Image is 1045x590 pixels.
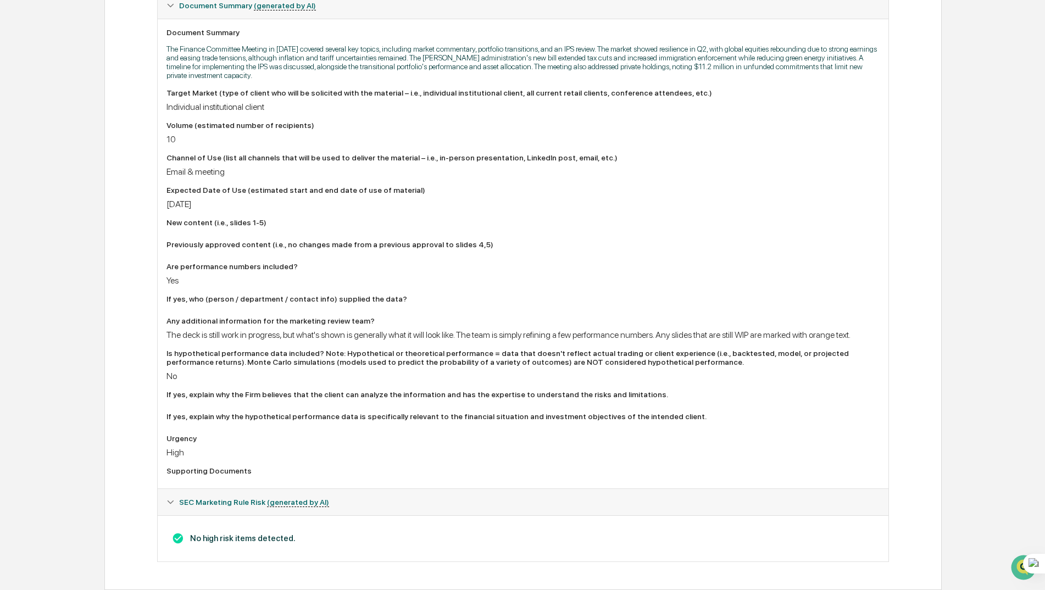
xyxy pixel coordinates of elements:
iframe: Open customer support [1010,554,1040,583]
div: Individual institutional client [166,102,879,112]
button: Start new chat [187,87,200,101]
div: [DATE] [166,199,879,209]
div: 🖐️ [11,140,20,148]
span: Data Lookup [22,159,69,170]
div: Email & meeting [166,166,879,177]
u: (generated by AI) [254,1,316,10]
div: Any additional information for the marketing review team? [166,316,879,325]
a: 🔎Data Lookup [7,155,74,175]
div: Target Market (type of client who will be solicited with the material – i.e., individual institut... [166,88,879,97]
p: The Finance Committee Meeting in [DATE] covered several key topics, including market commentary, ... [166,44,879,80]
div: Urgency [166,434,879,443]
img: 1746055101610-c473b297-6a78-478c-a979-82029cc54cd1 [11,84,31,104]
div: SEC Marketing Rule Risk (generated by AI) [158,489,888,515]
div: If yes, explain why the hypothetical performance data is specifically relevant to the financial s... [166,412,879,421]
u: (generated by AI) [267,498,329,507]
div: Expected Date of Use (estimated start and end date of use of material) [166,186,879,194]
div: No [166,371,879,381]
p: How can we help? [11,23,200,41]
span: Preclearance [22,138,71,149]
span: Pylon [109,186,133,194]
div: Volume (estimated number of recipients) [166,121,879,130]
div: If yes, explain why the Firm believes that the client can analyze the information and has the exp... [166,390,879,399]
div: Yes [166,275,879,286]
div: Document Summary (generated by AI) [158,19,888,488]
div: New content (i.e., slides 1-5) [166,218,879,227]
div: High [166,447,879,458]
div: Are performance numbers included? [166,262,879,271]
span: Attestations [91,138,136,149]
a: 🗄️Attestations [75,134,141,154]
div: We're available if you need us! [37,95,139,104]
div: Document Summary [166,28,879,37]
a: 🖐️Preclearance [7,134,75,154]
div: Is hypothetical performance data included? Note: Hypothetical or theoretical performance = data t... [166,349,879,366]
span: SEC Marketing Rule Risk [179,498,329,506]
div: 10 [166,134,879,144]
a: Powered byPylon [77,186,133,194]
div: If yes, who (person / department / contact info) supplied the data? [166,294,879,303]
div: 🔎 [11,160,20,169]
span: Document Summary [179,1,316,10]
div: Supporting Documents [166,466,879,475]
h3: No high risk items detected. [166,532,879,544]
div: 🗄️ [80,140,88,148]
div: Document Summary (generated by AI) [158,515,888,561]
div: Channel of Use (list all channels that will be used to deliver the material – i.e., in-person pre... [166,153,879,162]
div: Start new chat [37,84,180,95]
div: Previously approved content (i.e., no changes made from a previous approval to slides 4,5) [166,240,879,249]
div: The deck is still work in progress, but what's shown is generally what it will look like. The tea... [166,330,879,340]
